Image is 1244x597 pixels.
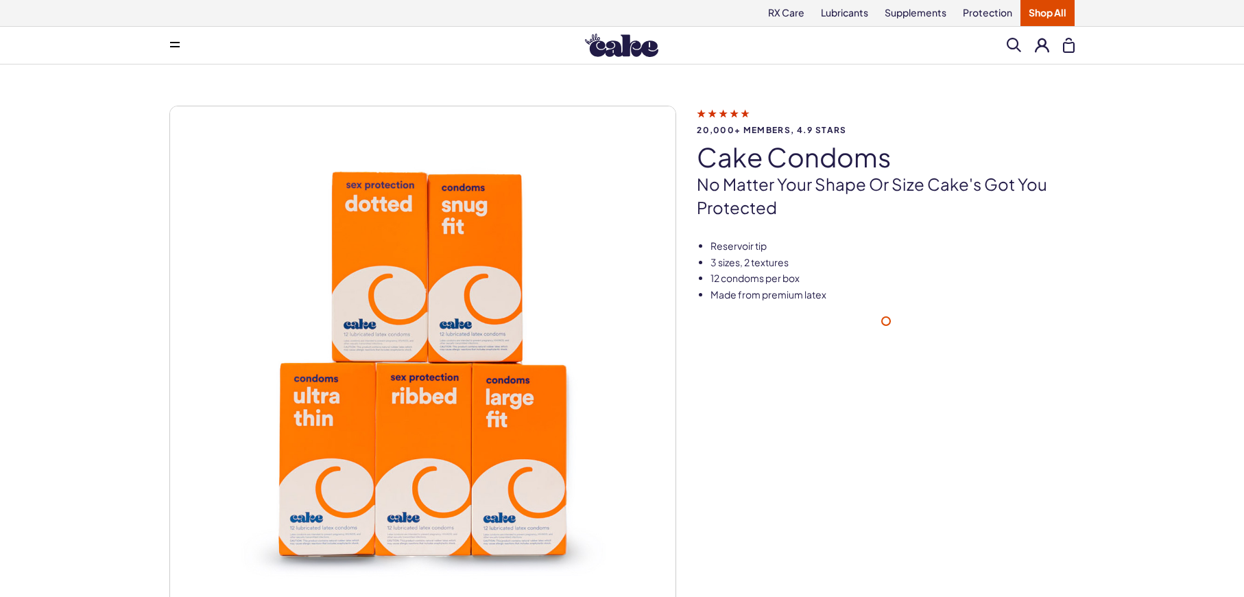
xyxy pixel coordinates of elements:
a: 20,000+ members, 4.9 stars [697,107,1075,134]
li: Reservoir tip [710,239,1075,253]
li: Made from premium latex [710,288,1075,302]
img: Hello Cake [585,34,658,57]
li: 12 condoms per box [710,272,1075,285]
p: No matter your shape or size Cake's got you protected [697,173,1075,219]
span: 20,000+ members, 4.9 stars [697,126,1075,134]
h1: Cake Condoms [697,143,1075,172]
li: 3 sizes, 2 textures [710,256,1075,270]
